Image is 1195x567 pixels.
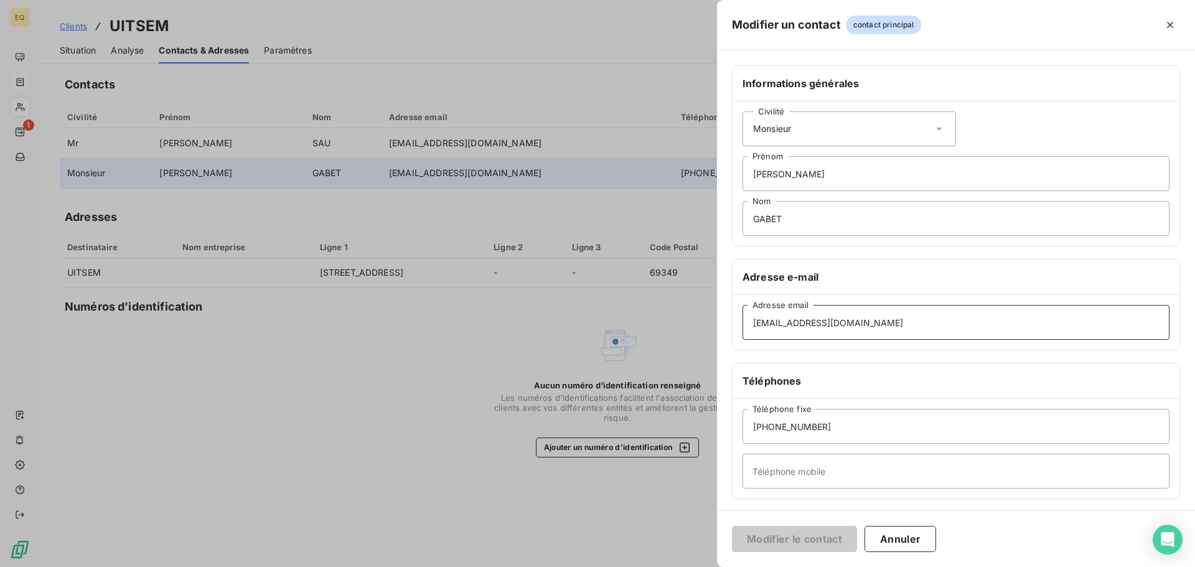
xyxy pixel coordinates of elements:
input: placeholder [743,454,1169,489]
input: placeholder [743,201,1169,236]
input: placeholder [743,409,1169,444]
button: Modifier le contact [732,526,857,552]
h6: Adresse e-mail [743,269,1169,284]
input: placeholder [743,156,1169,191]
span: contact principal [846,16,922,34]
input: placeholder [743,305,1169,340]
h5: Modifier un contact [732,16,841,34]
button: Annuler [865,526,936,552]
span: Monsieur [753,123,791,135]
h6: Informations générales [743,76,1169,91]
h6: Téléphones [743,373,1169,388]
div: Open Intercom Messenger [1153,525,1183,555]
